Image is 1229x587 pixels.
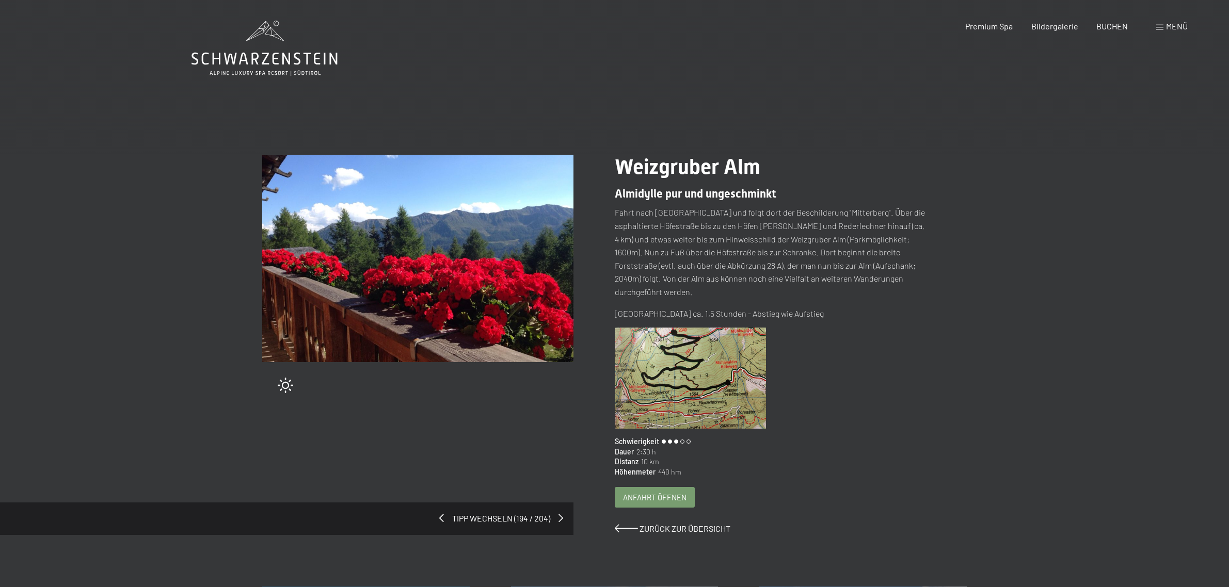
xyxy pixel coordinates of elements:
a: BUCHEN [1096,21,1128,31]
a: Zurück zur Übersicht [615,524,730,533]
span: 440 hm [656,467,681,477]
span: Höhenmeter [615,467,656,477]
span: Almidylle pur und ungeschminkt [615,187,776,200]
span: Schwierigkeit [615,436,659,447]
span: Anfahrt öffnen [623,492,687,503]
span: Zurück zur Übersicht [640,524,730,533]
span: Distanz [615,456,639,467]
img: Weizgruber Alm [262,155,573,362]
span: Dauer [615,447,634,457]
a: Premium Spa [965,21,1013,31]
span: Weizgruber Alm [615,155,760,179]
p: [GEOGRAPHIC_DATA] ca. 1,5 Stunden - Abstieg wie Aufstieg [615,307,926,320]
span: Menü [1166,21,1188,31]
p: Fahrt nach [GEOGRAPHIC_DATA] und folgt dort der Beschilderung "Mitterberg". Über die asphaltierte... [615,206,926,298]
a: Bildergalerie [1031,21,1078,31]
span: 2:30 h [634,447,656,457]
img: Weizgruber Alm [615,328,767,429]
span: 10 km [639,456,659,467]
span: Tipp wechseln (194 / 204) [444,513,558,524]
